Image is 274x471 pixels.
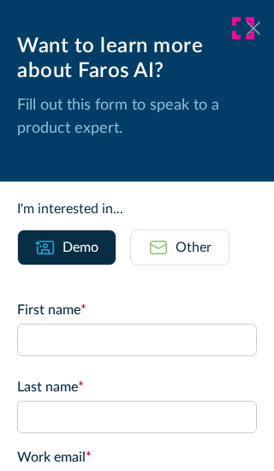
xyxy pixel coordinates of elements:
div: Other [176,237,211,258]
label: Work email [17,447,257,468]
label: Last name [17,377,257,397]
p: Fill out this form to speak to a product expert. [17,94,257,140]
div: Want to learn more about Faros AI? [17,34,257,84]
label: First name [17,300,257,320]
div: I'm interested in... [17,199,257,219]
div: Demo [63,237,98,258]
